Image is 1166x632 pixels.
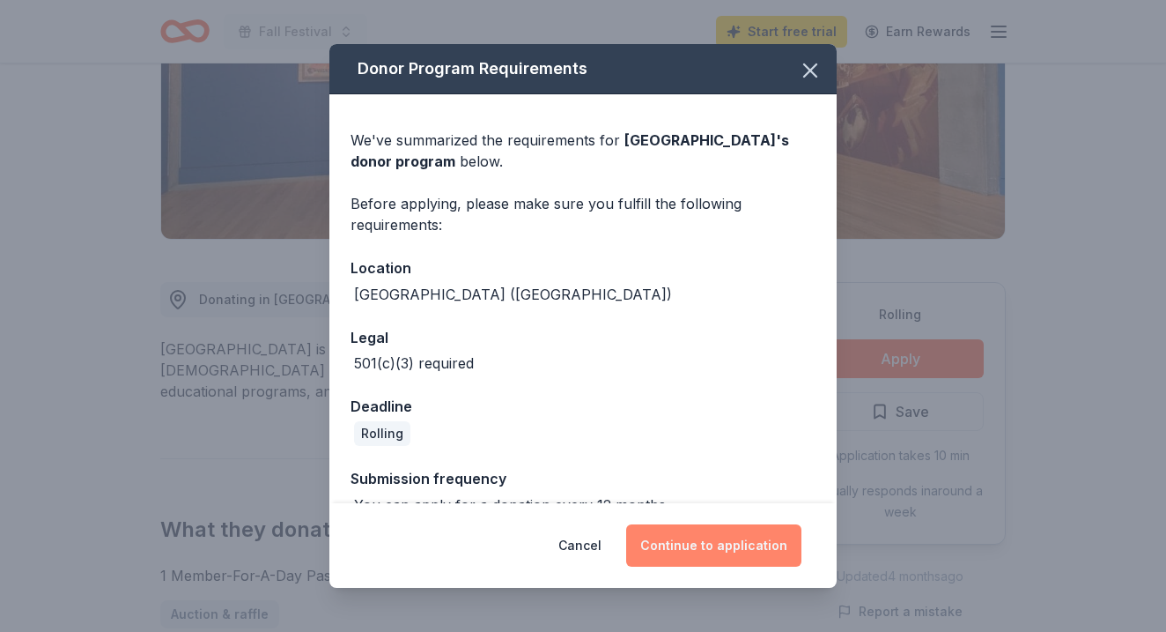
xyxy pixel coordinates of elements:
[351,257,815,279] div: Location
[351,395,815,418] div: Deadline
[351,467,815,490] div: Submission frequency
[351,193,815,235] div: Before applying, please make sure you fulfill the following requirements:
[329,44,837,94] div: Donor Program Requirements
[351,326,815,349] div: Legal
[351,130,815,172] div: We've summarized the requirements for below.
[354,284,672,305] div: [GEOGRAPHIC_DATA] ([GEOGRAPHIC_DATA])
[354,353,474,374] div: 501(c)(3) required
[354,494,669,516] div: You can apply for a donation every 12 months.
[354,421,410,446] div: Rolling
[626,524,801,567] button: Continue to application
[558,524,601,567] button: Cancel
